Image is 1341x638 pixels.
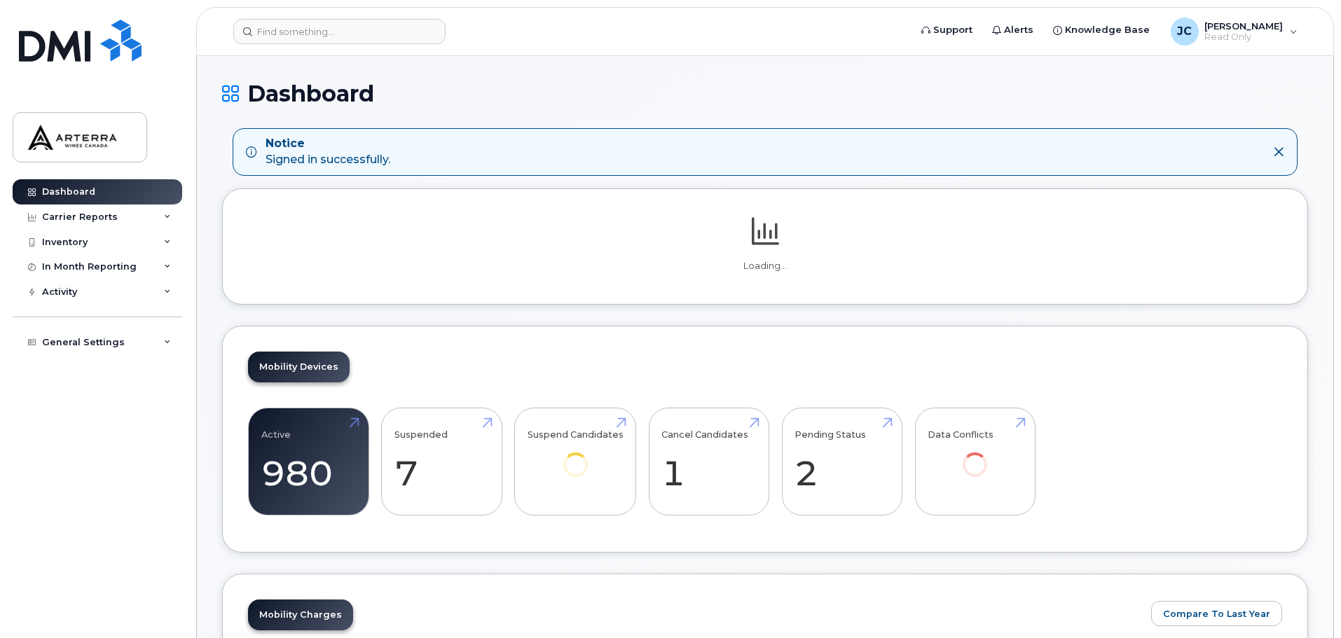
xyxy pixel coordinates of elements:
a: Suspend Candidates [528,415,624,496]
a: Suspended 7 [394,415,489,508]
a: Pending Status 2 [795,415,889,508]
a: Cancel Candidates 1 [661,415,756,508]
strong: Notice [266,136,390,152]
button: Compare To Last Year [1151,601,1282,626]
a: Mobility Devices [248,352,350,382]
p: Loading... [248,260,1282,272]
a: Mobility Charges [248,599,353,630]
h1: Dashboard [222,81,1308,106]
a: Data Conflicts [928,415,1022,496]
a: Active 980 [261,415,356,508]
div: Signed in successfully. [266,136,390,168]
span: Compare To Last Year [1163,607,1270,620]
